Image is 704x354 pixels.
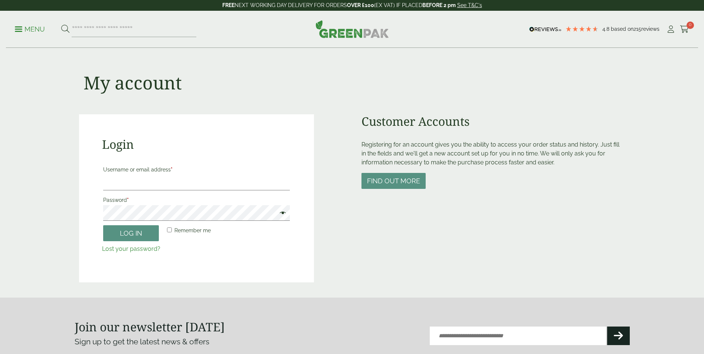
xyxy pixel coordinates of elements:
h2: Login [102,137,291,151]
a: 0 [680,24,689,35]
img: REVIEWS.io [529,27,561,32]
strong: BEFORE 2 pm [422,2,456,8]
strong: OVER £100 [347,2,374,8]
a: Menu [15,25,45,32]
div: 4.79 Stars [565,26,599,32]
span: Based on [611,26,633,32]
a: See T&C's [457,2,482,8]
span: 4.8 [602,26,611,32]
strong: Join our newsletter [DATE] [75,319,225,335]
strong: FREE [222,2,235,8]
span: 215 [633,26,641,32]
p: Sign up to get the latest news & offers [75,336,324,348]
img: GreenPak Supplies [315,20,389,38]
a: Lost your password? [102,245,160,252]
label: Username or email address [103,164,290,175]
i: Cart [680,26,689,33]
span: 0 [687,22,694,29]
input: Remember me [167,227,172,232]
h2: Customer Accounts [361,114,625,128]
p: Registering for an account gives you the ability to access your order status and history. Just fi... [361,140,625,167]
button: Find out more [361,173,426,189]
i: My Account [666,26,675,33]
h1: My account [84,72,182,94]
button: Log in [103,225,159,241]
p: Menu [15,25,45,34]
span: Remember me [174,227,211,233]
label: Password [103,195,290,205]
span: reviews [641,26,659,32]
a: Find out more [361,178,426,185]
